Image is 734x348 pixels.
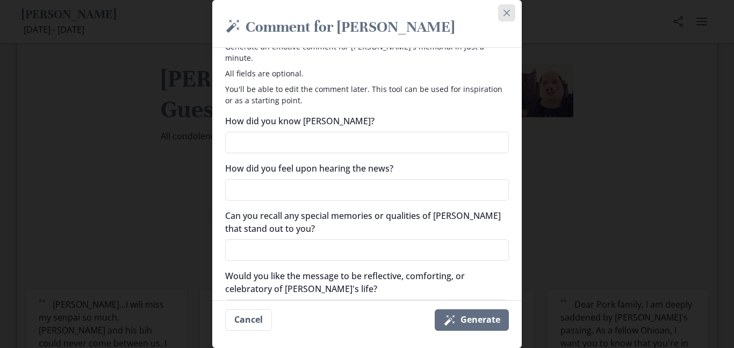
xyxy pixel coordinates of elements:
label: How did you know [PERSON_NAME]? [225,115,502,127]
p: Generate an emotive comment for [PERSON_NAME]'s memorial in just a minute. [225,41,509,63]
p: All fields are optional. [225,68,509,79]
p: You'll be able to edit the comment later. This tool can be used for inspiration or as a starting ... [225,83,509,106]
label: Can you recall any special memories or qualities of [PERSON_NAME] that stand out to you? [225,209,502,235]
label: How did you feel upon hearing the news? [225,162,502,175]
button: Generate [435,309,509,331]
h2: Comment for [PERSON_NAME] [225,17,509,39]
button: Close [498,4,515,22]
button: Cancel [225,309,272,331]
label: Would you like the message to be reflective, comforting, or celebratory of [PERSON_NAME]'s life? [225,269,502,295]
